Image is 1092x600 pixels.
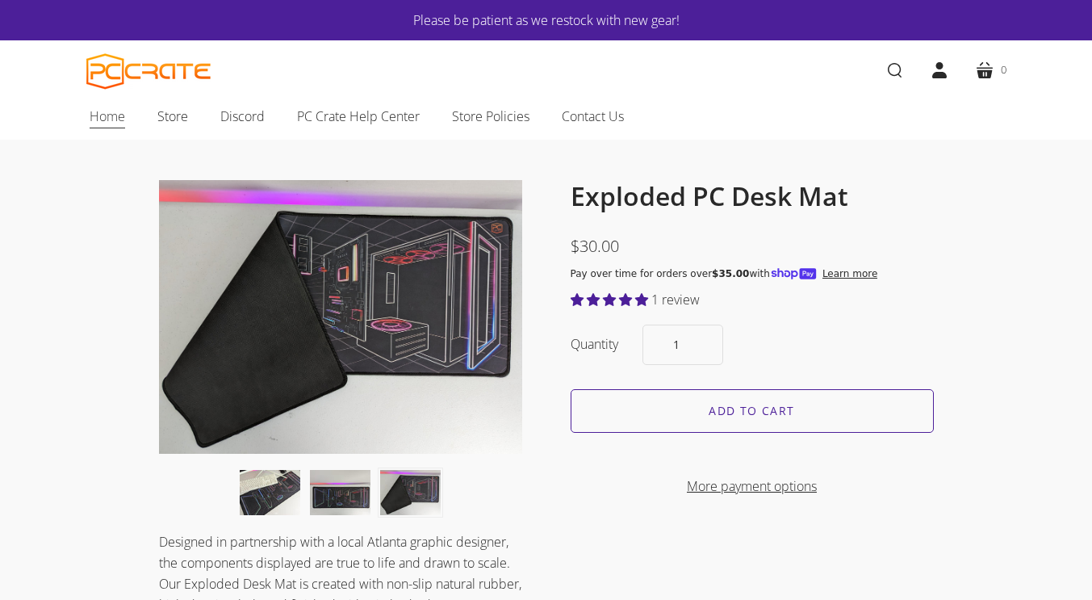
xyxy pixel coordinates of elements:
a: More payment options [571,476,934,497]
button: Image of folded desk mat thumbnail [380,470,441,515]
span: $30.00 [571,235,619,257]
img: Image of folded desk mat [159,180,522,454]
a: PC CRATE [86,53,211,90]
a: Home [73,99,141,133]
span: PC Crate Help Center [297,106,420,127]
a: Discord [204,99,281,133]
span: 0 [1001,61,1006,78]
button: Desk mat on desk with keyboard, monitor, and mouse. thumbnail [240,470,300,515]
span: Home [90,106,125,127]
a: Store Policies [436,99,546,133]
span: Store Policies [452,106,529,127]
span: Store [157,106,188,127]
input: Add to cart [571,389,934,433]
a: 0 [962,48,1019,93]
span: 1 review [651,291,700,308]
a: Contact Us [546,99,640,133]
label: Quantity [571,334,618,355]
span: Discord [220,106,265,127]
button: Desk mat with exploded PC art thumbnail [310,470,370,515]
nav: Main navigation [62,99,1031,140]
span: Contact Us [562,106,624,127]
span: 5.00 stars [571,291,651,308]
a: Please be patient as we restock with new gear! [135,10,958,31]
h1: Exploded PC Desk Mat [571,180,934,212]
a: Store [141,99,204,133]
a: PC Crate Help Center [281,99,436,133]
